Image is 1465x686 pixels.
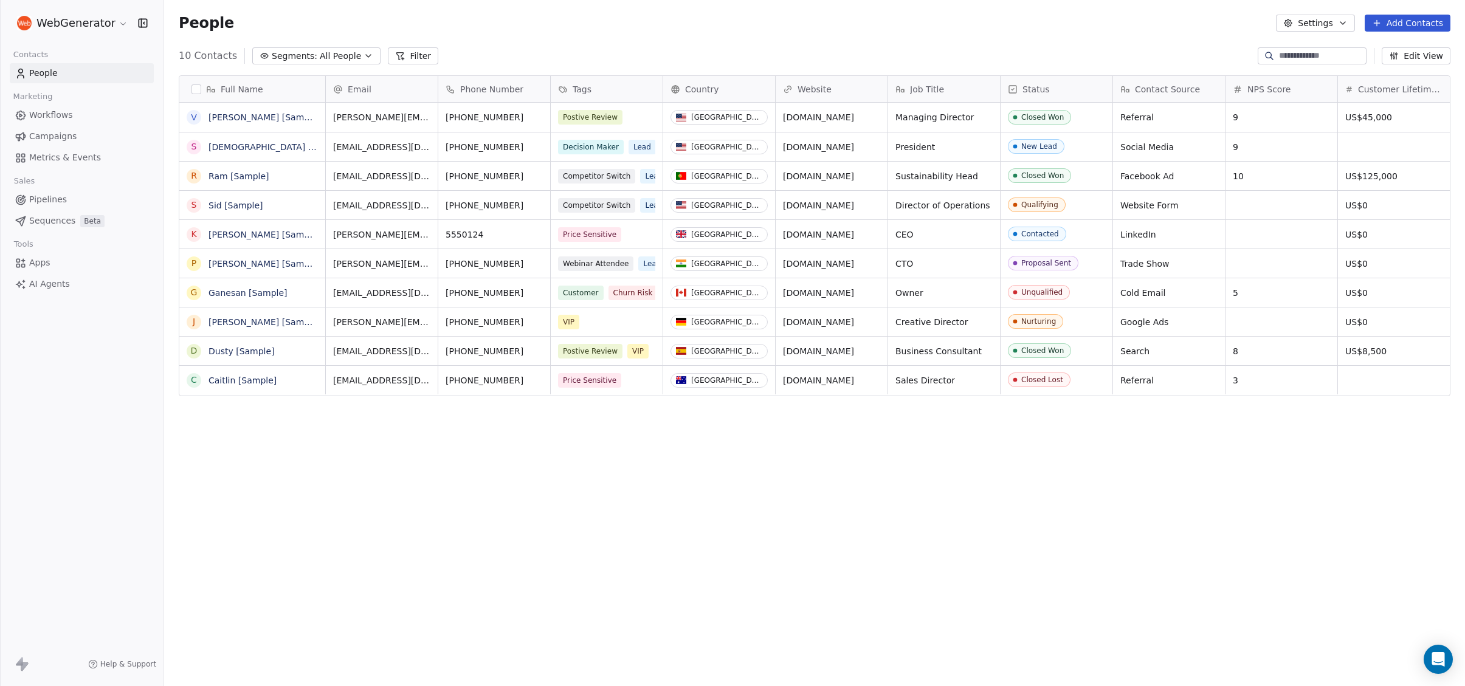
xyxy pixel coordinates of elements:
a: [PERSON_NAME] [Sample] [209,112,320,122]
span: 9 [1233,111,1330,123]
span: US$0 [1345,316,1443,328]
div: grid [179,103,326,651]
span: [PHONE_NUMBER] [446,374,543,386]
div: Contacted [1021,230,1059,238]
div: R [191,170,197,182]
div: Nurturing [1021,317,1056,326]
span: Lead [629,140,656,154]
span: Price Sensitive [558,227,621,242]
button: Add Contacts [1365,15,1450,32]
div: [GEOGRAPHIC_DATA] [691,347,762,355]
div: Closed Won [1021,346,1064,355]
span: VIP [558,315,579,329]
span: Postive Review [558,344,622,358]
span: US$0 [1345,258,1443,270]
span: Social Media [1120,141,1218,153]
span: Trade Show [1120,258,1218,270]
div: Closed Won [1021,113,1064,122]
span: Price Sensitive [558,373,621,388]
span: US$0 [1345,228,1443,241]
img: WebGenerator-to-ico.png [17,16,32,30]
span: Postive Review [558,110,622,125]
a: [DOMAIN_NAME] [783,346,854,356]
span: [PHONE_NUMBER] [446,111,543,123]
span: [PHONE_NUMBER] [446,287,543,299]
div: Job Title [888,76,1000,102]
span: [PERSON_NAME][EMAIL_ADDRESS][DOMAIN_NAME] [333,316,430,328]
div: [GEOGRAPHIC_DATA] [691,230,762,239]
span: [EMAIL_ADDRESS][DOMAIN_NAME] [333,141,430,153]
div: Phone Number [438,76,550,102]
a: [DOMAIN_NAME] [783,112,854,122]
span: Tools [9,235,38,253]
span: [PHONE_NUMBER] [446,141,543,153]
span: Sales Director [895,374,993,386]
div: Customer Lifetime Value [1338,76,1450,102]
span: Apps [29,256,50,269]
span: Help & Support [100,659,156,669]
div: Website [776,76,888,102]
div: NPS Score [1225,76,1337,102]
span: Email [348,83,371,95]
div: C [191,374,197,386]
a: Help & Support [88,659,156,669]
a: Workflows [10,105,154,125]
div: Tags [551,76,663,102]
span: Creative Director [895,316,993,328]
span: VIP [627,344,649,358]
a: [PERSON_NAME] [Sample] [209,259,320,269]
a: Ram [Sample] [209,171,269,181]
span: Competitor Switch [558,198,635,213]
span: WebGenerator [36,15,115,31]
a: [DOMAIN_NAME] [783,142,854,152]
span: LinkedIn [1120,228,1218,241]
span: Churn Risk [608,286,658,300]
span: Metrics & Events [29,151,101,164]
div: S [191,199,197,211]
span: Country [685,83,719,95]
span: Sustainability Head [895,170,993,182]
button: WebGenerator [15,13,129,33]
span: Managing Director [895,111,993,123]
span: Segments: [272,50,317,63]
div: Qualifying [1021,201,1058,209]
div: K [191,228,196,241]
span: Decision Maker [558,140,624,154]
span: [EMAIL_ADDRESS][DOMAIN_NAME] [333,170,430,182]
span: Owner [895,287,993,299]
a: Caitlin [Sample] [209,376,277,385]
span: People [29,67,58,80]
button: Settings [1276,15,1354,32]
div: V [191,111,197,124]
span: All People [320,50,361,63]
a: [DOMAIN_NAME] [783,288,854,298]
span: US$45,000 [1345,111,1443,123]
span: Sales [9,172,40,190]
span: Status [1022,83,1050,95]
div: New Lead [1021,142,1057,151]
div: [GEOGRAPHIC_DATA] [691,259,762,268]
a: Metrics & Events [10,148,154,168]
a: [DOMAIN_NAME] [783,259,854,269]
div: [GEOGRAPHIC_DATA] [691,143,762,151]
span: Website Form [1120,199,1218,211]
div: [GEOGRAPHIC_DATA] [691,201,762,210]
span: US$125,000 [1345,170,1443,182]
a: [DOMAIN_NAME] [783,201,854,210]
span: Pipelines [29,193,67,206]
span: 3 [1233,374,1330,386]
span: Business Consultant [895,345,993,357]
span: Beta [80,215,105,227]
div: [GEOGRAPHIC_DATA] [691,376,762,385]
a: [DOMAIN_NAME] [783,171,854,181]
span: Lead [640,198,667,213]
div: Proposal Sent [1021,259,1071,267]
span: [EMAIL_ADDRESS][DOMAIN_NAME] [333,374,430,386]
span: [PHONE_NUMBER] [446,345,543,357]
div: Status [1001,76,1112,102]
span: Lead [640,169,667,184]
span: [EMAIL_ADDRESS][DOMAIN_NAME] [333,345,430,357]
span: Phone Number [460,83,523,95]
span: Search [1120,345,1218,357]
span: 10 [1233,170,1330,182]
